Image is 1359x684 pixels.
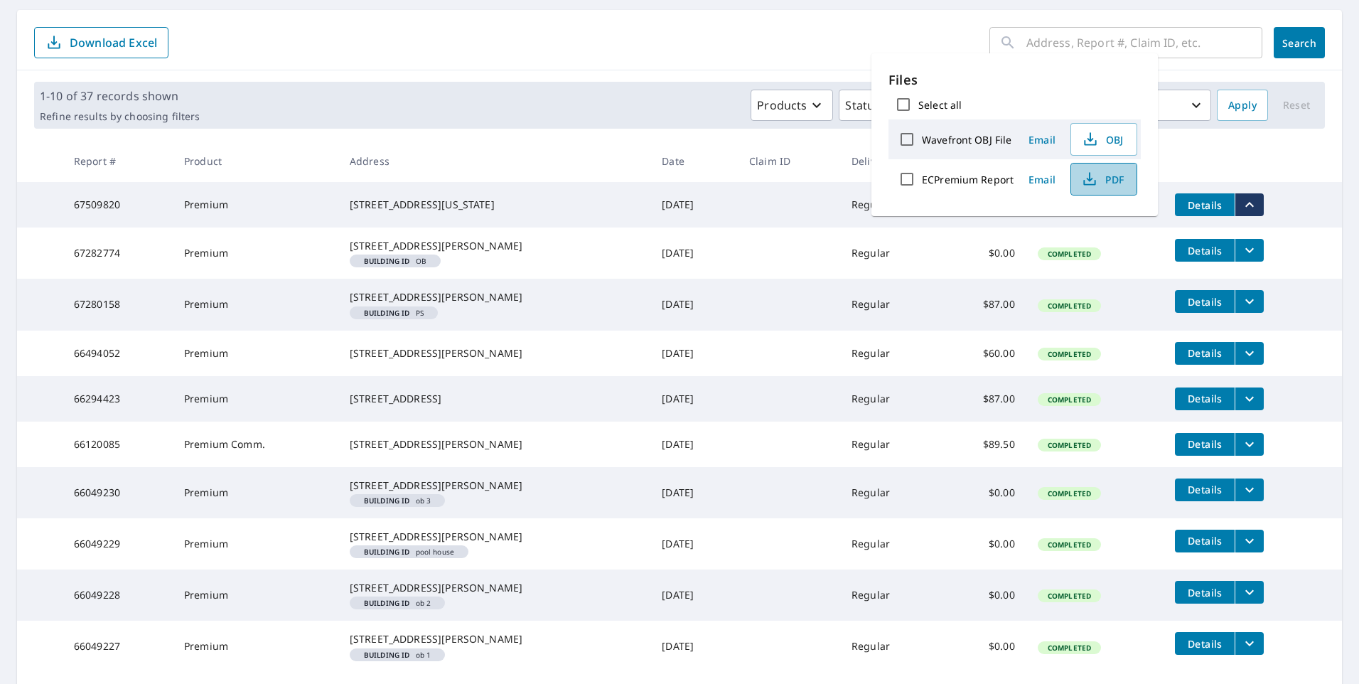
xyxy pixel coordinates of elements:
td: 67282774 [63,228,173,279]
span: OB [355,257,435,264]
th: Report # [63,140,173,182]
div: [STREET_ADDRESS][PERSON_NAME] [350,239,639,253]
td: $0.00 [939,621,1026,672]
p: Files [888,70,1141,90]
td: 66294423 [63,376,173,422]
span: Details [1183,483,1226,496]
button: Email [1019,129,1065,151]
em: Building ID [364,257,410,264]
button: Products [751,90,833,121]
td: [DATE] [650,467,738,518]
span: Completed [1039,349,1100,359]
td: [DATE] [650,621,738,672]
em: Building ID [364,651,410,658]
td: Regular [840,182,939,228]
td: Premium [173,518,338,570]
button: PDF [1070,163,1137,196]
button: detailsBtn-67282774 [1175,239,1235,262]
td: $60.00 [939,331,1026,376]
button: detailsBtn-67280158 [1175,290,1235,313]
em: Building ID [364,309,410,316]
td: 66049227 [63,621,173,672]
td: Regular [840,331,939,376]
em: Building ID [364,548,410,555]
td: Regular [840,467,939,518]
button: filesDropdownBtn-67509820 [1235,193,1264,216]
span: Details [1183,586,1226,599]
span: Details [1183,437,1226,451]
span: PDF [1080,171,1125,188]
span: Details [1183,637,1226,651]
span: Details [1183,295,1226,309]
td: 67280158 [63,279,173,330]
span: Email [1025,173,1059,186]
div: [STREET_ADDRESS][PERSON_NAME] [350,290,639,304]
span: Completed [1039,249,1100,259]
div: [STREET_ADDRESS][PERSON_NAME] [350,632,639,646]
td: $89.50 [939,422,1026,467]
th: Date [650,140,738,182]
button: detailsBtn-66049228 [1175,581,1235,604]
div: [STREET_ADDRESS][PERSON_NAME] [350,479,639,493]
span: Completed [1039,643,1100,653]
td: 66494052 [63,331,173,376]
button: detailsBtn-66294423 [1175,388,1235,410]
td: 66049229 [63,518,173,570]
input: Address, Report #, Claim ID, etc. [1026,23,1262,63]
button: filesDropdownBtn-66049227 [1235,632,1264,655]
p: Products [757,97,807,114]
td: $0.00 [939,570,1026,621]
button: Search [1274,27,1325,58]
em: Building ID [364,497,410,504]
button: filesDropdownBtn-67282774 [1235,239,1264,262]
button: detailsBtn-66049230 [1175,479,1235,501]
td: $0.00 [939,467,1026,518]
span: Completed [1039,395,1100,405]
span: Details [1183,534,1226,547]
th: Product [173,140,338,182]
td: Regular [840,570,939,621]
td: [DATE] [650,182,738,228]
div: [STREET_ADDRESS][PERSON_NAME] [350,346,639,360]
button: filesDropdownBtn-67280158 [1235,290,1264,313]
span: Details [1183,198,1226,212]
span: Apply [1228,97,1257,114]
button: Status [839,90,906,121]
div: [STREET_ADDRESS][US_STATE] [350,198,639,212]
span: Search [1285,36,1314,50]
td: [DATE] [650,279,738,330]
td: Premium [173,279,338,330]
td: [DATE] [650,570,738,621]
div: [STREET_ADDRESS] [350,392,639,406]
td: Premium [173,228,338,279]
button: filesDropdownBtn-66049230 [1235,479,1264,501]
span: Email [1025,133,1059,146]
td: Premium [173,182,338,228]
div: [STREET_ADDRESS][PERSON_NAME] [350,581,639,595]
td: [DATE] [650,331,738,376]
td: [DATE] [650,376,738,422]
button: detailsBtn-66120085 [1175,433,1235,456]
button: filesDropdownBtn-66494052 [1235,342,1264,365]
button: filesDropdownBtn-66294423 [1235,388,1264,410]
td: 66120085 [63,422,173,467]
label: Wavefront OBJ File [922,133,1011,146]
td: Regular [840,228,939,279]
label: ECPremium Report [922,173,1014,186]
td: $0.00 [939,518,1026,570]
button: OBJ [1070,123,1137,156]
div: [STREET_ADDRESS][PERSON_NAME] [350,530,639,544]
td: $87.00 [939,279,1026,330]
span: OBJ [1080,131,1125,148]
p: Status [845,97,880,114]
span: Completed [1039,440,1100,450]
span: Details [1183,346,1226,360]
label: Select all [918,98,962,112]
td: 66049230 [63,467,173,518]
td: $87.00 [939,376,1026,422]
td: [DATE] [650,518,738,570]
button: detailsBtn-66049227 [1175,632,1235,655]
td: Premium [173,621,338,672]
td: Regular [840,422,939,467]
td: Premium [173,570,338,621]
